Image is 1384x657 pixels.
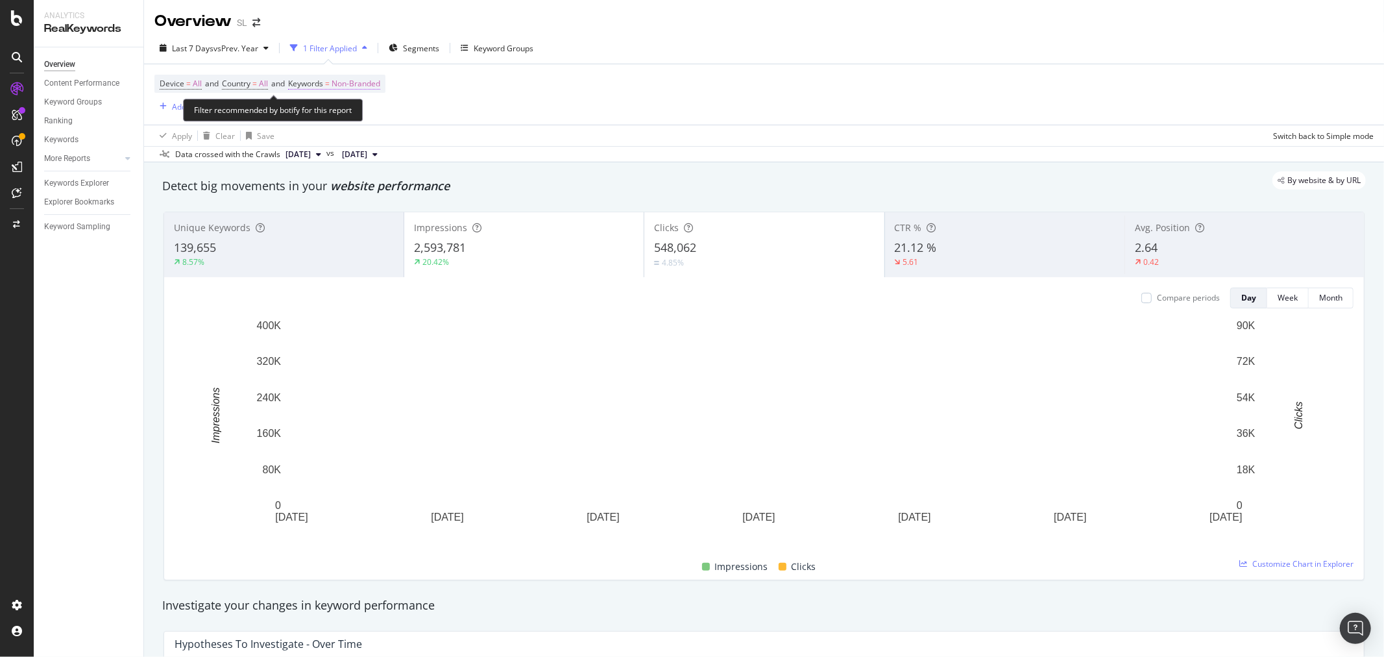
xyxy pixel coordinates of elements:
button: Month [1309,288,1354,308]
div: Apply [172,130,192,142]
span: vs Prev. Year [213,43,258,54]
span: 2024 Sep. 20th [342,149,367,160]
span: 139,655 [174,240,216,255]
div: 1 Filter Applied [303,43,357,54]
span: 21.12 % [895,240,937,255]
button: Segments [383,38,444,58]
span: Impressions [414,221,467,234]
div: Month [1319,292,1342,303]
text: 72K [1237,356,1256,367]
span: 548,062 [654,240,696,255]
a: Keyword Sampling [44,220,134,234]
div: Clear [215,130,235,142]
span: = [252,78,257,89]
div: Keyword Groups [474,43,533,54]
span: Impressions [715,559,768,575]
div: Keywords [44,133,79,147]
span: Clicks [654,221,679,234]
div: Save [257,130,274,142]
span: Device [160,78,184,89]
button: Keyword Groups [455,38,539,58]
text: 320K [257,356,282,367]
div: Explorer Bookmarks [44,195,114,209]
svg: A chart. [175,319,1343,544]
div: More Reports [44,152,90,166]
div: Overview [44,58,75,71]
button: Save [241,125,274,146]
text: [DATE] [431,512,463,523]
span: vs [326,147,337,159]
div: Keywords Explorer [44,177,109,190]
text: 0 [275,500,281,511]
span: Country [222,78,250,89]
div: Open Intercom Messenger [1340,613,1371,644]
span: Segments [403,43,439,54]
span: Non-Branded [332,75,380,93]
a: Keyword Groups [44,95,134,109]
span: Avg. Position [1135,221,1190,234]
text: 80K [263,464,282,475]
text: 160K [257,428,282,439]
a: Explorer Bookmarks [44,195,134,209]
div: Filter recommended by botify for this report [183,99,363,121]
a: More Reports [44,152,121,166]
span: By website & by URL [1287,177,1361,184]
text: [DATE] [1209,512,1242,523]
text: 90K [1237,320,1256,331]
text: [DATE] [1054,512,1086,523]
div: Week [1278,292,1298,303]
div: Hypotheses to Investigate - Over Time [175,638,362,651]
text: Clicks [1294,402,1305,430]
text: [DATE] [587,512,619,523]
span: and [271,78,285,89]
span: = [325,78,330,89]
span: All [259,75,268,93]
span: 2.64 [1135,240,1158,255]
span: Unique Keywords [174,221,250,234]
div: Switch back to Simple mode [1273,130,1374,142]
div: Content Performance [44,77,119,90]
span: CTR % [895,221,922,234]
a: Keywords [44,133,134,147]
text: 0 [1237,500,1243,511]
div: RealKeywords [44,21,133,36]
text: 18K [1237,464,1256,475]
button: Add Filter [154,99,206,114]
div: legacy label [1272,171,1366,190]
text: 400K [257,320,282,331]
div: Investigate your changes in keyword performance [162,597,1366,614]
div: Overview [154,10,232,32]
div: Analytics [44,10,133,21]
button: Clear [198,125,235,146]
span: All [193,75,202,93]
text: 240K [257,392,282,403]
div: Data crossed with the Crawls [175,149,280,160]
a: Ranking [44,114,134,128]
div: 8.57% [182,256,204,267]
span: = [186,78,191,89]
span: Clicks [792,559,816,575]
span: 2,593,781 [414,240,466,255]
a: Customize Chart in Explorer [1239,558,1354,569]
button: [DATE] [280,147,326,162]
button: 1 Filter Applied [285,38,372,58]
div: Ranking [44,114,73,128]
div: 0.42 [1143,256,1159,267]
div: Day [1241,292,1256,303]
a: Keywords Explorer [44,177,134,190]
div: arrow-right-arrow-left [252,18,260,27]
div: SL [237,16,247,29]
div: Keyword Groups [44,95,102,109]
text: Impressions [210,388,221,443]
div: 20.42% [422,256,449,267]
span: Customize Chart in Explorer [1252,558,1354,569]
button: Apply [154,125,192,146]
a: Overview [44,58,134,71]
button: Week [1267,288,1309,308]
div: 4.85% [662,257,684,268]
text: 36K [1237,428,1256,439]
text: [DATE] [275,512,308,523]
button: Switch back to Simple mode [1268,125,1374,146]
text: 54K [1237,392,1256,403]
